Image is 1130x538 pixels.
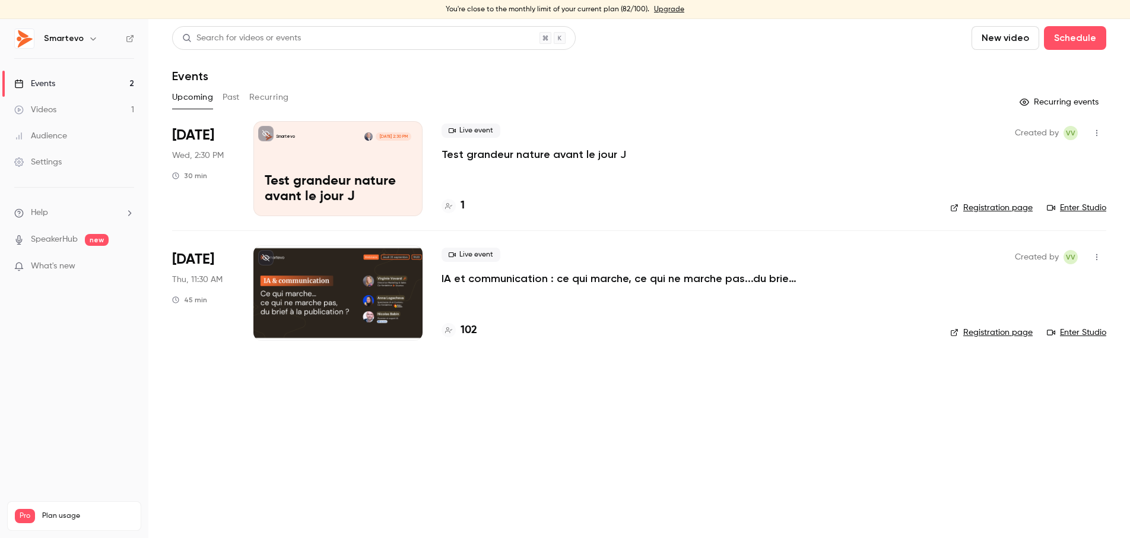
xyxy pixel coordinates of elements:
span: VV [1066,126,1075,140]
span: Live event [442,124,500,138]
button: Schedule [1044,26,1106,50]
a: Test grandeur nature avant le jour JSmartevoEric Ohleyer[DATE] 2:30 PMTest grandeur nature avant ... [253,121,423,216]
span: What's new [31,260,75,273]
a: IA et communication : ce qui marche, ce qui ne marche pas...du brief à la publication ? [442,271,798,286]
button: Upcoming [172,88,213,107]
span: Created by [1015,126,1059,140]
span: Plan usage [42,511,134,521]
div: Settings [14,156,62,168]
img: Eric Ohleyer [364,132,373,141]
span: Live event [442,248,500,262]
a: Test grandeur nature avant le jour J [442,147,626,162]
span: new [85,234,109,246]
div: Audience [14,130,67,142]
div: Videos [14,104,56,116]
a: 1 [442,198,465,214]
span: Created by [1015,250,1059,264]
div: Search for videos or events [182,32,301,45]
h4: 102 [461,322,477,338]
button: Recurring [249,88,289,107]
a: Registration page [950,327,1033,338]
a: Upgrade [654,5,684,14]
div: Sep 24 Wed, 2:30 PM (Europe/Paris) [172,121,234,216]
img: Smartevo [15,29,34,48]
a: SpeakerHub [31,233,78,246]
span: Virginie Vovard [1064,126,1078,140]
h4: 1 [461,198,465,214]
button: New video [972,26,1039,50]
span: VV [1066,250,1075,264]
p: Smartevo [276,134,295,140]
button: Past [223,88,240,107]
span: [DATE] [172,250,214,269]
span: Thu, 11:30 AM [172,274,223,286]
span: Pro [15,509,35,523]
button: Recurring events [1014,93,1106,112]
h1: Events [172,69,208,83]
a: Enter Studio [1047,202,1106,214]
div: 45 min [172,295,207,305]
div: Sep 25 Thu, 11:30 AM (Europe/Paris) [172,245,234,340]
span: Virginie Vovard [1064,250,1078,264]
h6: Smartevo [44,33,84,45]
span: Wed, 2:30 PM [172,150,224,162]
span: Help [31,207,48,219]
iframe: Noticeable Trigger [120,261,134,272]
a: Registration page [950,202,1033,214]
a: 102 [442,322,477,338]
li: help-dropdown-opener [14,207,134,219]
div: 30 min [172,171,207,181]
div: Events [14,78,55,90]
span: [DATE] 2:30 PM [376,132,411,141]
span: [DATE] [172,126,214,145]
a: Enter Studio [1047,327,1106,338]
p: Test grandeur nature avant le jour J [265,174,411,205]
